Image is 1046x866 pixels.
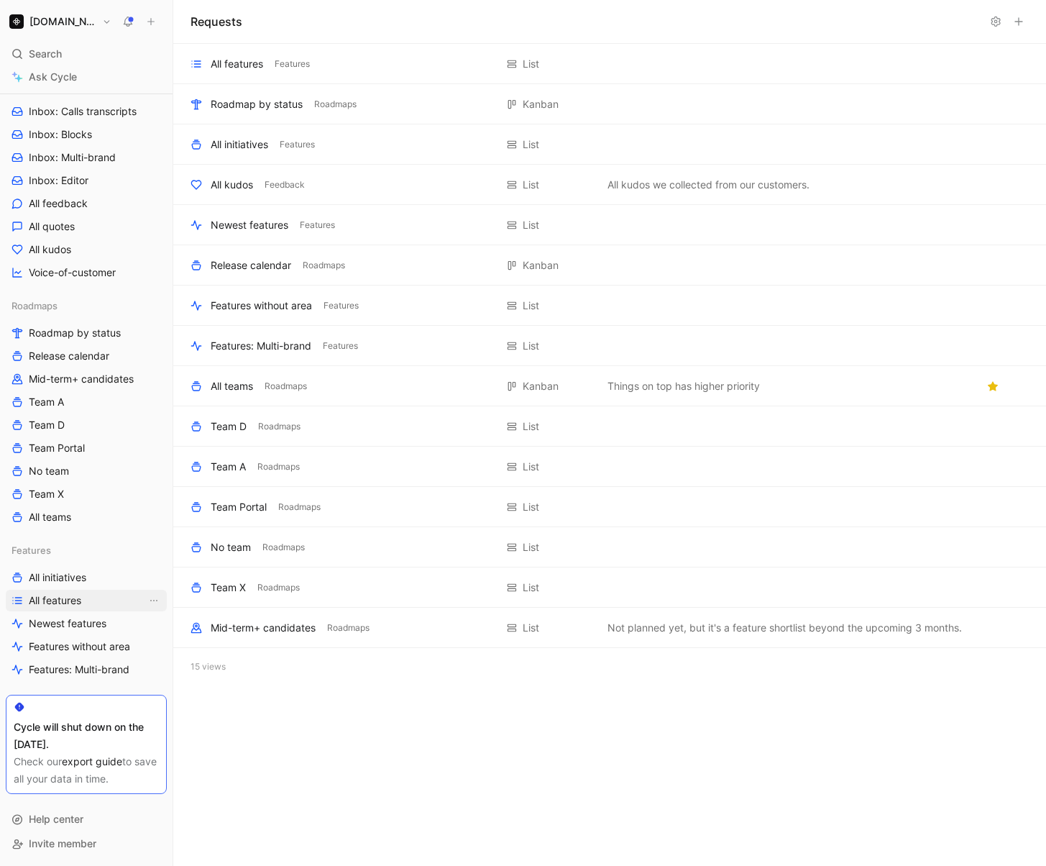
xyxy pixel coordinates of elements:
div: FeedbackInboxInbox: Calls transcriptsInbox: BlocksInbox: Multi-brandInbox: EditorAll feedbackAll ... [6,50,167,283]
div: Kanban [523,257,559,274]
div: FeaturesAll initiativesAll featuresView actionsNewest featuresFeatures without areaFeatures: Mult... [6,539,167,680]
span: Features without area [29,639,130,654]
span: Ask Cycle [29,68,77,86]
span: All kudos we collected from our customers. [607,176,809,193]
div: Features without area [211,297,312,314]
div: Features [6,539,167,561]
span: Roadmaps [258,419,301,434]
div: All kudos [211,176,253,193]
div: Search [6,43,167,65]
div: All kudosFeedbackListAll kudos we collected from our customers.View actions [173,165,1046,205]
a: Voice-of-customer [6,262,167,283]
div: Mid-term+ candidates [211,619,316,637]
button: Roadmaps [260,541,308,554]
span: Roadmaps [278,500,321,514]
span: Features [300,218,335,232]
div: Team XRoadmapsListView actions [173,568,1046,608]
button: View actions [147,593,161,608]
span: Roadmaps [262,540,305,555]
span: Voice-of-customer [29,265,116,280]
div: List [523,55,539,73]
button: Roadmaps [324,621,372,634]
div: 15 views [173,648,1046,685]
div: Check our to save all your data in time. [14,753,159,788]
div: Cycle will shut down on the [DATE]. [14,719,159,753]
div: List [523,579,539,596]
a: Ask Cycle [6,66,167,88]
a: Inbox: Blocks [6,124,167,145]
div: All featuresFeaturesListView actions [173,44,1046,84]
span: Help center [29,813,83,825]
button: Features [272,58,313,70]
span: Roadmap by status [29,326,121,340]
div: List [523,539,539,556]
span: Features [324,298,359,313]
button: Feedback [262,178,308,191]
span: Features: Multi-brand [29,662,129,677]
span: Roadmaps [12,298,58,313]
h1: [DOMAIN_NAME] [29,15,96,28]
span: Roadmaps [265,379,307,393]
span: Features [323,339,358,353]
span: Things on top has higher priority [607,378,760,395]
span: All feedback [29,196,88,211]
a: Features: Multi-brand [6,659,167,680]
div: All teamsRoadmapsKanbanThings on top has higher priorityView actions [173,366,1046,406]
span: All kudos [29,242,71,257]
button: Roadmaps [275,501,324,514]
div: Features without areaFeaturesListView actions [173,286,1046,326]
span: Newest features [29,616,106,631]
div: List [523,498,539,516]
button: Features [321,299,362,312]
button: Things on top has higher priority [605,378,763,395]
div: Newest features [211,216,288,234]
div: Features: Multi-brand [211,337,311,355]
button: All kudos we collected from our customers. [605,176,812,193]
div: Team X [211,579,246,596]
a: All kudos [6,239,167,260]
span: All initiatives [29,570,86,585]
div: Roadmaps [6,295,167,316]
button: Roadmaps [254,460,303,473]
a: Features without area [6,636,167,657]
div: List [523,297,539,314]
div: Features: Multi-brandFeaturesListView actions [173,326,1046,366]
a: Inbox: Calls transcripts [6,101,167,122]
div: Team DRoadmapsListView actions [173,406,1046,447]
a: Team X [6,483,167,505]
div: List [523,458,539,475]
div: Roadmap by statusRoadmapsKanbanView actions [173,84,1046,124]
div: List [523,136,539,153]
a: Inbox: Multi-brand [6,147,167,168]
div: Kanban [523,378,559,395]
div: Roadmap by status [211,96,303,113]
div: List [523,619,539,637]
a: Roadmap by status [6,322,167,344]
span: Features [280,137,315,152]
a: Team D [6,414,167,436]
div: All initiatives [211,136,268,153]
div: RoadmapsRoadmap by statusRelease calendarMid-term+ candidatesTeam ATeam DTeam PortalNo teamTeam X... [6,295,167,528]
button: Roadmaps [300,259,348,272]
span: All teams [29,510,71,524]
span: Inbox: Multi-brand [29,150,116,165]
button: Roadmaps [254,581,303,594]
span: Roadmaps [327,621,370,635]
span: Roadmaps [314,97,357,111]
span: Inbox: Editor [29,173,88,188]
a: All featuresView actions [6,590,167,611]
span: Roadmaps [303,258,345,273]
div: Team ARoadmapsListView actions [173,447,1046,487]
span: Search [29,45,62,63]
div: All initiativesFeaturesListView actions [173,124,1046,165]
div: Release calendar [211,257,291,274]
a: All feedback [6,193,167,214]
div: Team A [211,458,246,475]
span: Inbox: Calls transcripts [29,104,137,119]
a: Team Portal [6,437,167,459]
div: Newest featuresFeaturesListView actions [173,205,1046,245]
div: Mid-term+ candidatesRoadmapsListNot planned yet, but it's a feature shortlist beyond the upcoming... [173,608,1046,648]
span: Inbox: Blocks [29,127,92,142]
span: Features [12,543,51,557]
a: export guide [62,755,122,767]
